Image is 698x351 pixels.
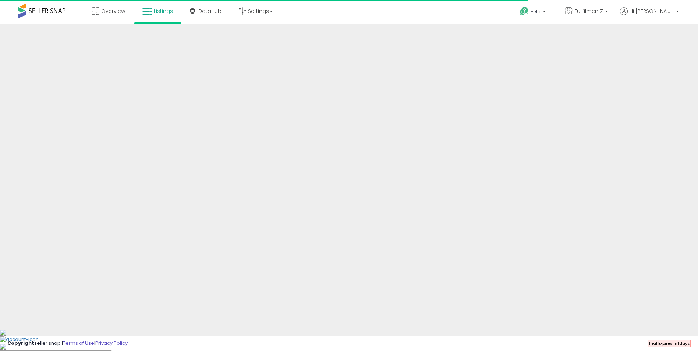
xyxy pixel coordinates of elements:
span: Listings [154,7,173,15]
a: Help [514,1,553,24]
span: Overview [101,7,125,15]
i: Get Help [520,7,529,16]
span: Hi [PERSON_NAME] [630,7,674,15]
span: DataHub [198,7,222,15]
span: Help [531,8,541,15]
a: Hi [PERSON_NAME] [620,7,679,24]
span: FullfilmentZ [574,7,603,15]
